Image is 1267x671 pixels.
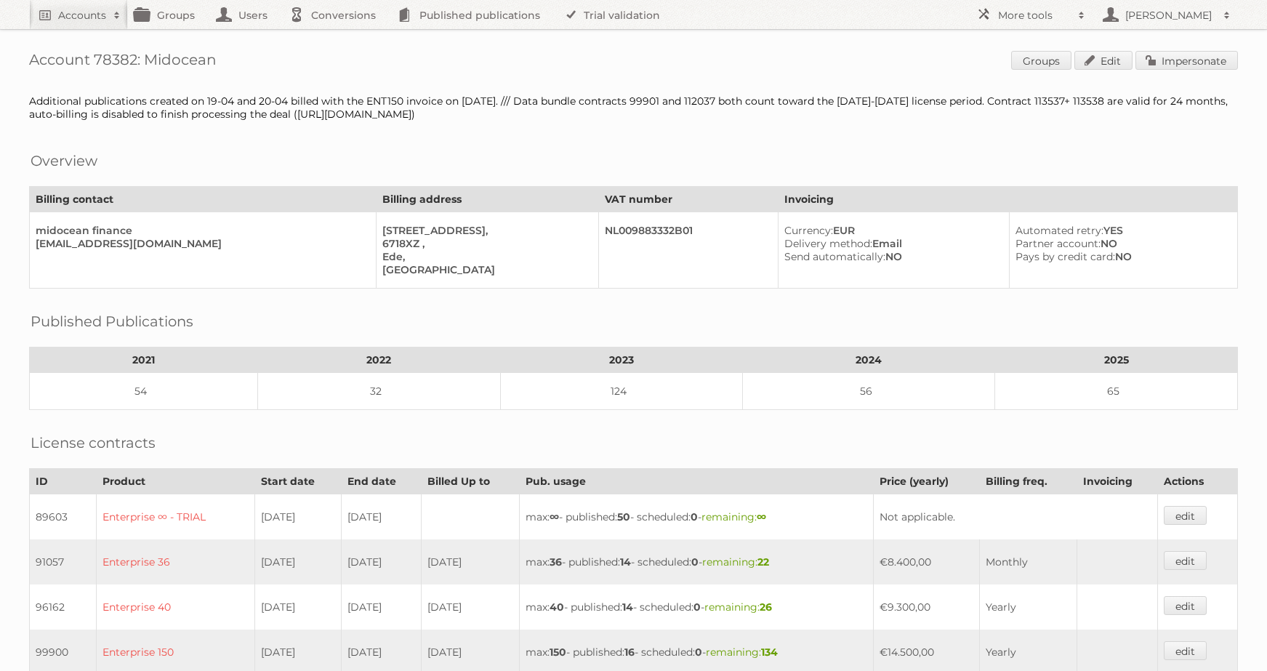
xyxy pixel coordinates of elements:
a: edit [1164,551,1207,570]
th: Billing contact [30,187,377,212]
td: 91057 [30,539,97,584]
a: edit [1164,506,1207,525]
h2: More tools [998,8,1071,23]
span: remaining: [706,646,778,659]
strong: 0 [693,600,701,614]
td: [DATE] [342,494,422,540]
th: Billing address [377,187,599,212]
th: 2025 [995,347,1238,373]
th: 2021 [30,347,258,373]
a: edit [1164,641,1207,660]
span: Partner account: [1015,237,1101,250]
strong: 36 [550,555,562,568]
div: YES [1015,224,1226,237]
td: [DATE] [255,539,342,584]
th: 2023 [500,347,743,373]
span: remaining: [704,600,772,614]
a: Impersonate [1135,51,1238,70]
td: [DATE] [342,584,422,630]
td: 124 [500,373,743,410]
td: 89603 [30,494,97,540]
th: 2024 [743,347,995,373]
strong: 0 [691,555,699,568]
td: [DATE] [422,584,520,630]
div: Ede, [382,250,587,263]
a: Edit [1074,51,1133,70]
th: 2022 [258,347,501,373]
span: remaining: [701,510,766,523]
td: max: - published: - scheduled: - [519,494,873,540]
div: NO [784,250,997,263]
td: max: - published: - scheduled: - [519,539,873,584]
div: EUR [784,224,997,237]
h2: [PERSON_NAME] [1122,8,1216,23]
td: Not applicable. [873,494,1157,540]
a: Groups [1011,51,1071,70]
td: Enterprise ∞ - TRIAL [96,494,255,540]
td: Yearly [980,584,1077,630]
th: Billing freq. [980,469,1077,494]
strong: 50 [617,510,630,523]
h2: License contracts [31,432,156,454]
div: Additional publications created on 19-04 and 20-04 billed with the ENT150 invoice on [DATE]. /// ... [29,95,1238,121]
th: Invoicing [1077,469,1157,494]
h2: Accounts [58,8,106,23]
td: NL009883332B01 [598,212,779,289]
td: max: - published: - scheduled: - [519,584,873,630]
div: [EMAIL_ADDRESS][DOMAIN_NAME] [36,237,364,250]
th: VAT number [598,187,779,212]
span: remaining: [702,555,769,568]
div: midocean finance [36,224,364,237]
strong: 22 [757,555,769,568]
td: 54 [30,373,258,410]
td: 65 [995,373,1238,410]
td: 96162 [30,584,97,630]
span: Automated retry: [1015,224,1103,237]
strong: 150 [550,646,566,659]
td: [DATE] [422,539,520,584]
td: €8.400,00 [873,539,980,584]
th: Billed Up to [422,469,520,494]
div: [STREET_ADDRESS], [382,224,587,237]
strong: 134 [761,646,778,659]
th: Product [96,469,255,494]
td: 56 [743,373,995,410]
span: Pays by credit card: [1015,250,1115,263]
div: 6718XZ , [382,237,587,250]
a: edit [1164,596,1207,615]
strong: 40 [550,600,564,614]
td: 32 [258,373,501,410]
th: Actions [1157,469,1237,494]
td: Enterprise 36 [96,539,255,584]
th: Start date [255,469,342,494]
span: Currency: [784,224,833,237]
strong: 16 [624,646,635,659]
h1: Account 78382: Midocean [29,51,1238,73]
div: [GEOGRAPHIC_DATA] [382,263,587,276]
th: Invoicing [779,187,1238,212]
strong: 0 [695,646,702,659]
strong: 0 [691,510,698,523]
td: Monthly [980,539,1077,584]
h2: Overview [31,150,97,172]
div: NO [1015,250,1226,263]
span: Send automatically: [784,250,885,263]
th: Pub. usage [519,469,873,494]
td: [DATE] [255,494,342,540]
strong: ∞ [550,510,559,523]
td: [DATE] [255,584,342,630]
td: Enterprise 40 [96,584,255,630]
th: Price (yearly) [873,469,980,494]
td: €9.300,00 [873,584,980,630]
h2: Published Publications [31,310,193,332]
th: ID [30,469,97,494]
strong: 14 [622,600,633,614]
strong: ∞ [757,510,766,523]
th: End date [342,469,422,494]
span: Delivery method: [784,237,872,250]
td: [DATE] [342,539,422,584]
div: NO [1015,237,1226,250]
strong: 26 [760,600,772,614]
div: Email [784,237,997,250]
strong: 14 [620,555,631,568]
